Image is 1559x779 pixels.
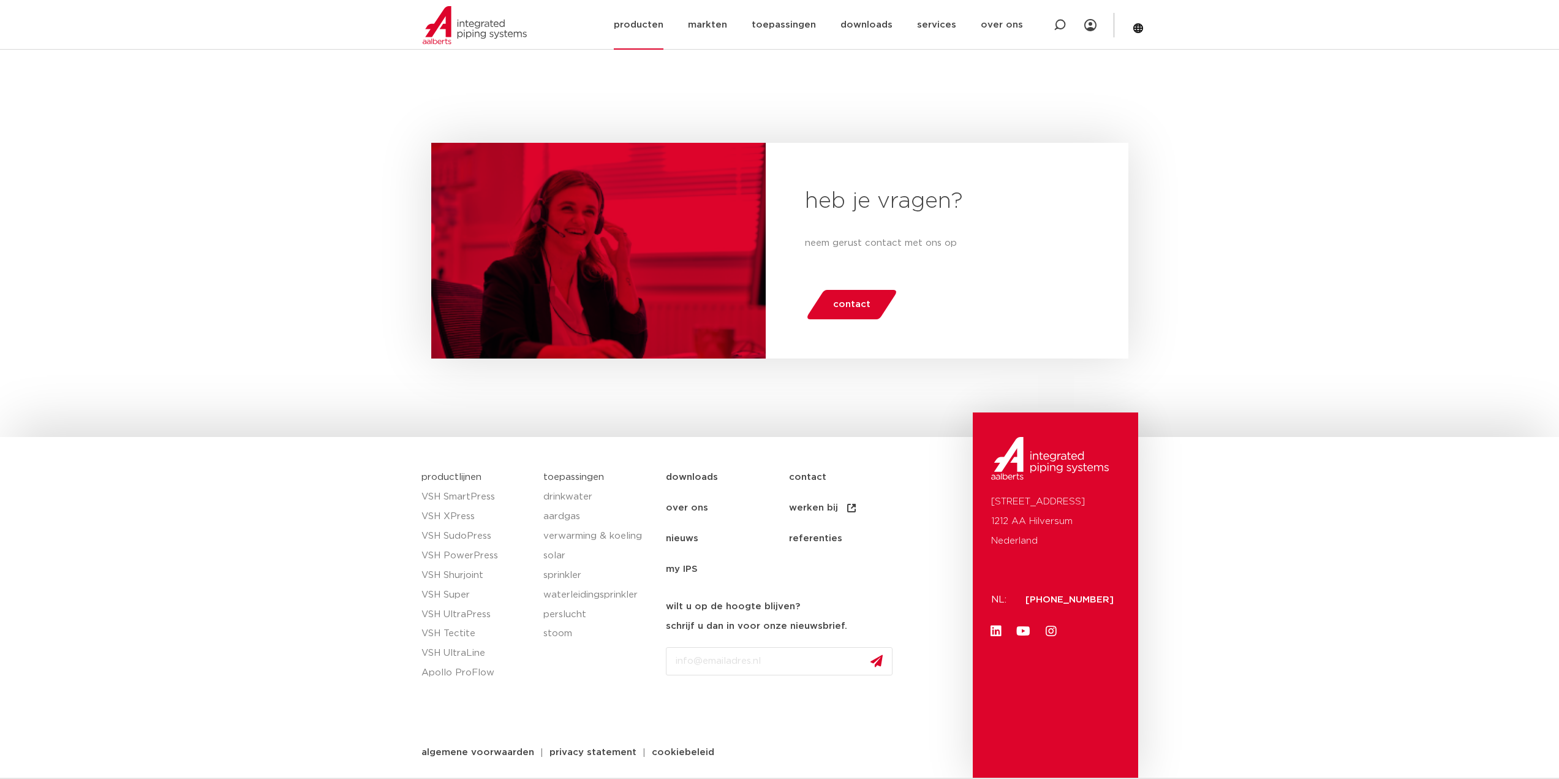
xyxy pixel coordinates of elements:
img: send.svg [870,655,883,667]
a: VSH Tectite [421,624,532,644]
a: VSH PowerPress [421,546,532,566]
strong: schrijf u dan in voor onze nieuwsbrief. [666,621,847,631]
span: privacy statement [549,748,636,757]
a: productlijnen [421,473,481,482]
a: waterleidingsprinkler [543,585,654,605]
a: privacy statement [540,748,646,757]
p: neem gerust contact met ons op [805,236,1089,251]
iframe: reCAPTCHA [666,685,852,733]
a: toepassingen [543,473,604,482]
a: aardgas [543,507,654,526]
a: [PHONE_NUMBER] [1025,595,1114,604]
a: referenties [789,523,912,554]
a: contact [789,462,912,493]
a: VSH Super [421,585,532,605]
a: algemene voorwaarden [412,748,543,757]
a: stoom [543,624,654,644]
a: werken bij [789,493,912,523]
a: Apollo ProFlow [421,663,532,683]
a: VSH SudoPress [421,526,532,546]
a: VSH UltraLine [421,644,532,663]
a: sprinkler [543,566,654,585]
a: perslucht [543,605,654,625]
a: VSH SmartPress [421,487,532,507]
span: cookiebeleid [652,748,714,757]
a: drinkwater [543,487,654,507]
h2: heb je vragen? [805,187,1089,216]
a: solar [543,546,654,566]
span: algemene voorwaarden [421,748,534,757]
a: my IPS [666,554,789,585]
a: verwarming & koeling [543,526,654,546]
a: VSH XPress [421,507,532,526]
a: contact [805,290,898,319]
a: over ons [666,493,789,523]
a: downloads [666,462,789,493]
a: VSH Shurjoint [421,566,532,585]
a: nieuws [666,523,789,554]
p: NL: [991,590,1011,610]
nav: Menu [666,462,967,585]
a: cookiebeleid [643,748,723,757]
a: VSH UltraPress [421,605,532,625]
p: [STREET_ADDRESS] 1212 AA Hilversum Nederland [991,492,1120,551]
input: info@emailadres.nl [666,647,893,675]
strong: wilt u op de hoogte blijven? [666,602,800,611]
span: contact [833,295,870,314]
